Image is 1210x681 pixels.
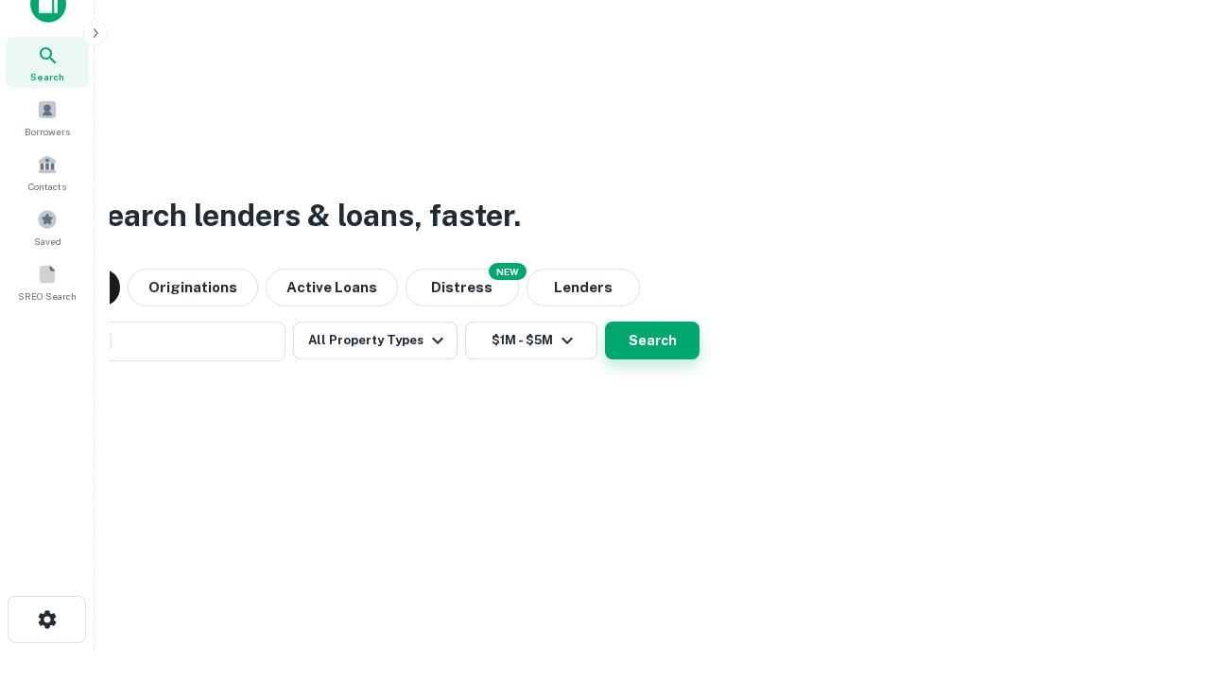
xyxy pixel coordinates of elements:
span: Saved [34,234,61,249]
button: Active Loans [266,269,398,306]
span: Borrowers [25,124,70,139]
iframe: Chat Widget [1115,530,1210,620]
span: Contacts [28,179,66,194]
button: Originations [128,269,258,306]
a: Search [6,37,89,88]
a: Contacts [6,147,89,198]
button: All Property Types [293,322,458,359]
button: Search [605,322,700,359]
span: Search [30,69,64,84]
a: Saved [6,201,89,253]
span: SREO Search [18,288,77,304]
div: NEW [489,263,527,280]
button: $1M - $5M [465,322,597,359]
a: Borrowers [6,92,89,143]
button: Lenders [527,269,640,306]
a: SREO Search [6,256,89,307]
button: Search distressed loans with lien and other non-mortgage details. [406,269,519,306]
h3: Search lenders & loans, faster. [86,193,521,238]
